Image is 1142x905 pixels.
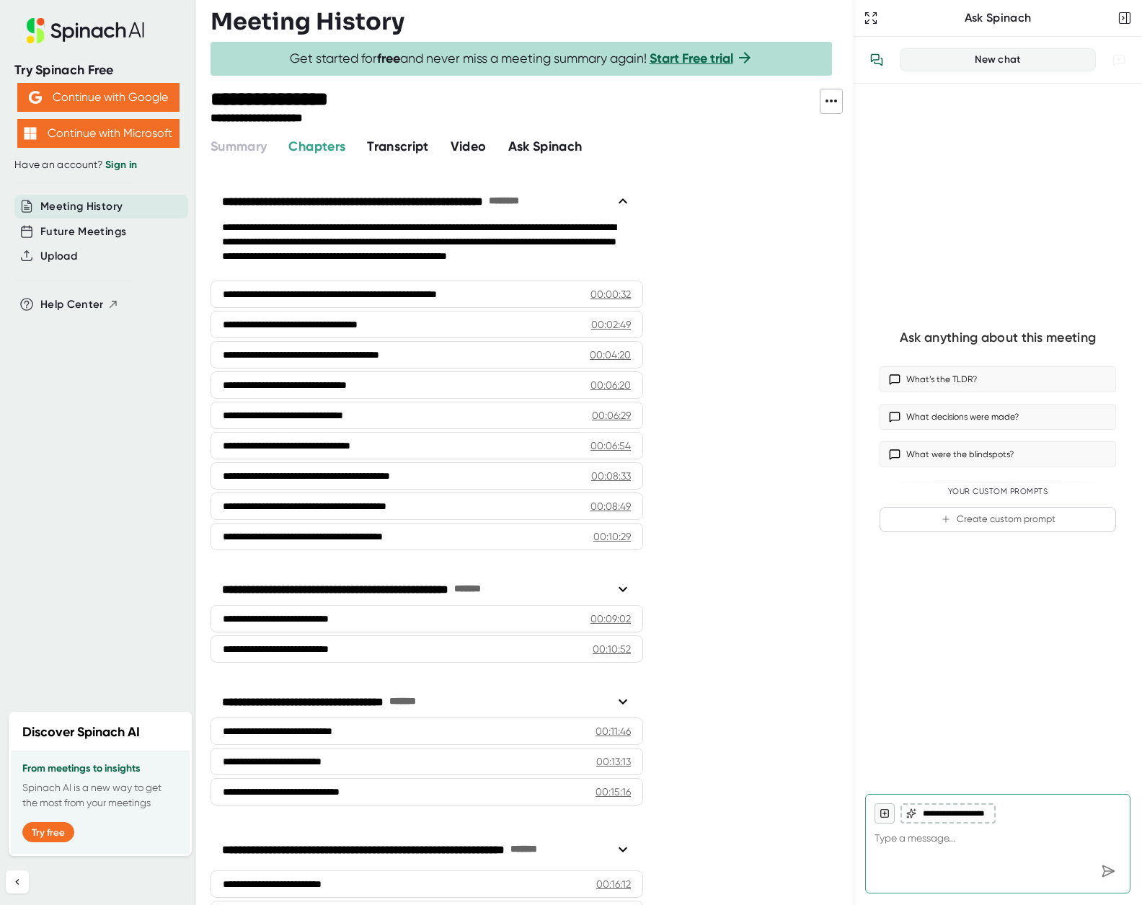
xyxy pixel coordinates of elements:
[40,296,104,313] span: Help Center
[590,612,631,626] div: 00:09:02
[590,499,631,513] div: 00:08:49
[596,785,631,799] div: 00:15:16
[288,138,345,154] span: Chapters
[593,529,631,544] div: 00:10:29
[591,317,631,332] div: 00:02:49
[40,198,123,215] button: Meeting History
[880,487,1116,497] div: Your Custom Prompts
[40,296,119,313] button: Help Center
[590,348,631,362] div: 00:04:20
[1115,8,1135,28] button: Close conversation sidebar
[40,224,126,240] button: Future Meetings
[22,822,74,842] button: Try free
[508,138,583,154] span: Ask Spinach
[596,877,631,891] div: 00:16:12
[861,8,881,28] button: Expand to Ask Spinach page
[22,723,140,742] h2: Discover Spinach AI
[17,83,180,112] button: Continue with Google
[591,469,631,483] div: 00:08:33
[451,137,487,156] button: Video
[40,248,77,265] button: Upload
[590,378,631,392] div: 00:06:20
[367,137,429,156] button: Transcript
[288,137,345,156] button: Chapters
[290,50,753,67] span: Get started for and never miss a meeting summary again!
[508,137,583,156] button: Ask Spinach
[17,119,180,148] button: Continue with Microsoft
[211,138,267,154] span: Summary
[909,53,1086,66] div: New chat
[211,137,267,156] button: Summary
[211,8,404,35] h3: Meeting History
[105,159,137,171] a: Sign in
[880,507,1116,532] button: Create custom prompt
[22,763,178,774] h3: From meetings to insights
[590,287,631,301] div: 00:00:32
[862,45,891,74] button: View conversation history
[29,91,42,104] img: Aehbyd4JwY73AAAAAElFTkSuQmCC
[367,138,429,154] span: Transcript
[881,11,1115,25] div: Ask Spinach
[593,642,631,656] div: 00:10:52
[14,159,182,172] div: Have an account?
[1095,858,1121,884] div: Send message
[592,408,631,423] div: 00:06:29
[377,50,400,66] b: free
[22,780,178,811] p: Spinach AI is a new way to get the most from your meetings
[14,62,182,79] div: Try Spinach Free
[880,366,1116,392] button: What’s the TLDR?
[880,404,1116,430] button: What decisions were made?
[596,754,631,769] div: 00:13:13
[596,724,631,738] div: 00:11:46
[451,138,487,154] span: Video
[6,870,29,893] button: Collapse sidebar
[900,330,1096,346] div: Ask anything about this meeting
[590,438,631,453] div: 00:06:54
[880,441,1116,467] button: What were the blindspots?
[650,50,733,66] a: Start Free trial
